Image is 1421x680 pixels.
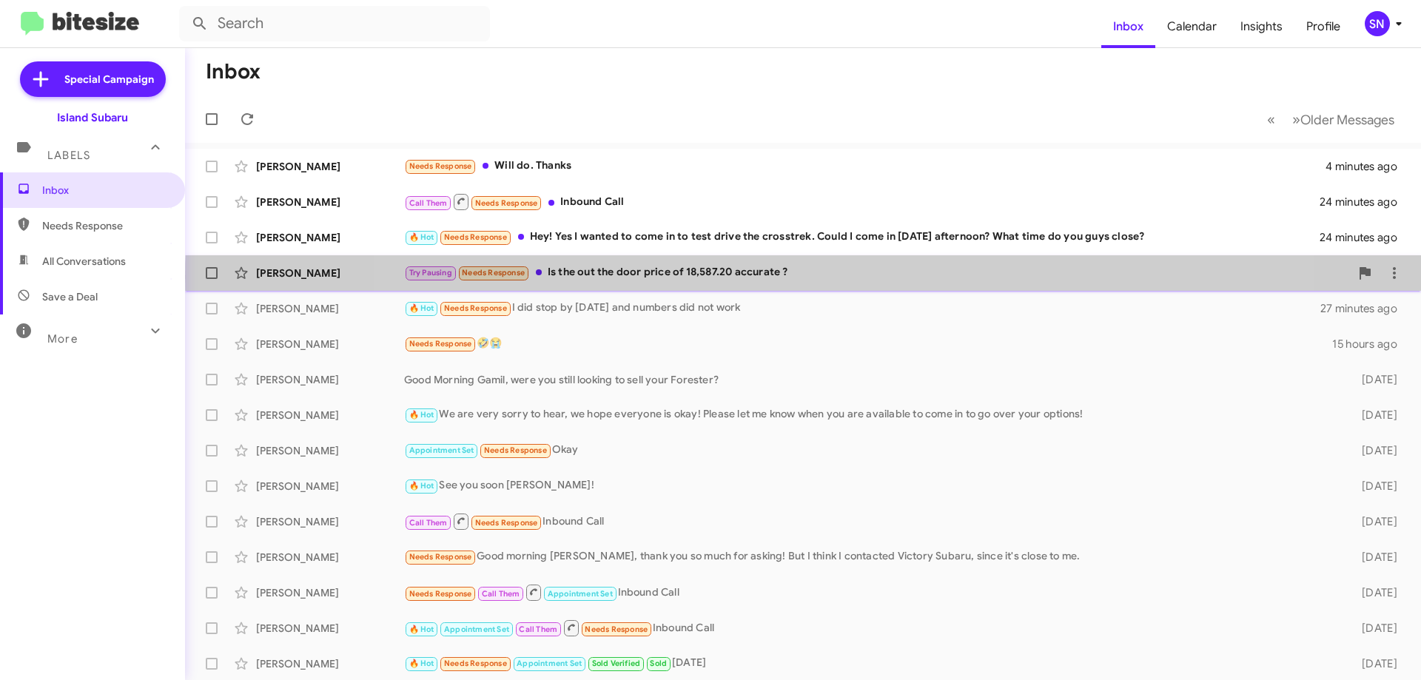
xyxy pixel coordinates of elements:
[57,110,128,125] div: Island Subaru
[585,625,648,634] span: Needs Response
[409,410,434,420] span: 🔥 Hot
[409,268,452,277] span: Try Pausing
[548,589,613,599] span: Appointment Set
[256,550,404,565] div: [PERSON_NAME]
[404,548,1338,565] div: Good morning [PERSON_NAME], thank you so much for asking! But I think I contacted Victory Subaru,...
[256,408,404,423] div: [PERSON_NAME]
[404,512,1338,531] div: Inbound Call
[404,655,1338,672] div: [DATE]
[1338,514,1409,529] div: [DATE]
[404,192,1320,211] div: Inbound Call
[409,445,474,455] span: Appointment Set
[256,621,404,636] div: [PERSON_NAME]
[1229,5,1294,48] a: Insights
[475,518,538,528] span: Needs Response
[1338,443,1409,458] div: [DATE]
[42,254,126,269] span: All Conversations
[256,656,404,671] div: [PERSON_NAME]
[206,60,261,84] h1: Inbox
[482,589,520,599] span: Call Them
[462,268,525,277] span: Needs Response
[256,337,404,351] div: [PERSON_NAME]
[404,158,1326,175] div: Will do. Thanks
[256,195,404,209] div: [PERSON_NAME]
[1338,656,1409,671] div: [DATE]
[47,149,90,162] span: Labels
[404,583,1338,602] div: Inbound Call
[1267,110,1275,129] span: «
[1292,110,1300,129] span: »
[1258,104,1284,135] button: Previous
[1300,112,1394,128] span: Older Messages
[1320,230,1409,245] div: 24 minutes ago
[1101,5,1155,48] a: Inbox
[1259,104,1403,135] nav: Page navigation example
[409,552,472,562] span: Needs Response
[404,372,1338,387] div: Good Morning Gamil, were you still looking to sell your Forester?
[409,161,472,171] span: Needs Response
[404,477,1338,494] div: See you soon [PERSON_NAME]!
[404,335,1332,352] div: 🤣😭
[404,300,1320,317] div: I did stop by [DATE] and numbers did not work
[404,442,1338,459] div: Okay
[409,625,434,634] span: 🔥 Hot
[409,232,434,242] span: 🔥 Hot
[519,625,557,634] span: Call Them
[475,198,538,208] span: Needs Response
[256,266,404,280] div: [PERSON_NAME]
[1155,5,1229,48] a: Calendar
[256,230,404,245] div: [PERSON_NAME]
[444,659,507,668] span: Needs Response
[256,159,404,174] div: [PERSON_NAME]
[1352,11,1405,36] button: SN
[256,443,404,458] div: [PERSON_NAME]
[409,518,448,528] span: Call Them
[1338,408,1409,423] div: [DATE]
[1283,104,1403,135] button: Next
[256,372,404,387] div: [PERSON_NAME]
[517,659,582,668] span: Appointment Set
[64,72,154,87] span: Special Campaign
[47,332,78,346] span: More
[179,6,490,41] input: Search
[409,659,434,668] span: 🔥 Hot
[42,289,98,304] span: Save a Deal
[256,301,404,316] div: [PERSON_NAME]
[256,479,404,494] div: [PERSON_NAME]
[409,303,434,313] span: 🔥 Hot
[592,659,641,668] span: Sold Verified
[1338,550,1409,565] div: [DATE]
[1320,301,1409,316] div: 27 minutes ago
[42,183,168,198] span: Inbox
[650,659,667,668] span: Sold
[42,218,168,233] span: Needs Response
[1365,11,1390,36] div: SN
[484,445,547,455] span: Needs Response
[409,589,472,599] span: Needs Response
[404,406,1338,423] div: We are very sorry to hear, we hope everyone is okay! Please let me know when you are available to...
[409,481,434,491] span: 🔥 Hot
[1338,585,1409,600] div: [DATE]
[1338,621,1409,636] div: [DATE]
[409,198,448,208] span: Call Them
[256,514,404,529] div: [PERSON_NAME]
[1294,5,1352,48] a: Profile
[1338,479,1409,494] div: [DATE]
[20,61,166,97] a: Special Campaign
[1320,195,1409,209] div: 24 minutes ago
[404,229,1320,246] div: Hey! Yes I wanted to come in to test drive the crosstrek. Could I come in [DATE] afternoon? What ...
[444,625,509,634] span: Appointment Set
[409,339,472,349] span: Needs Response
[444,232,507,242] span: Needs Response
[256,585,404,600] div: [PERSON_NAME]
[404,619,1338,637] div: Inbound Call
[1332,337,1409,351] div: 15 hours ago
[444,303,507,313] span: Needs Response
[1326,159,1409,174] div: 4 minutes ago
[404,264,1350,281] div: Is the out the door price of 18,587.20 accurate ?
[1338,372,1409,387] div: [DATE]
